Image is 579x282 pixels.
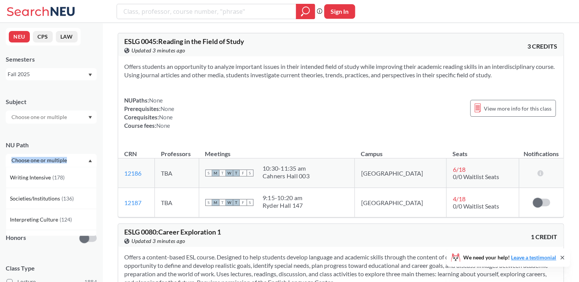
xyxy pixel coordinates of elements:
[6,68,97,80] div: Fall 2025Dropdown arrow
[452,173,499,180] span: 0/0 Waitlist Seats
[484,104,551,113] span: View more info for this class
[263,202,303,209] div: Ryder Hall 147
[8,112,72,122] input: Choose one or multiple
[6,98,97,106] div: Subject
[124,228,221,236] span: ESLG 0080 : Career Exploration 1
[263,172,310,180] div: Cahners Hall 003
[233,199,240,206] span: T
[88,159,92,162] svg: Dropdown arrow
[154,158,199,188] td: TBA
[226,199,233,206] span: W
[205,199,212,206] span: S
[124,37,244,46] span: ESLG 0045 : Reading in the Field of Study
[355,158,446,188] td: [GEOGRAPHIC_DATA]
[10,194,62,203] span: Societies/Institutions
[154,142,199,158] th: Professors
[226,170,233,176] span: W
[159,114,173,121] span: None
[324,4,355,19] button: Sign In
[8,156,72,165] input: Choose one or multiple
[6,264,97,272] span: Class Type
[52,174,65,181] span: ( 178 )
[199,142,355,158] th: Meetings
[355,188,446,217] td: [GEOGRAPHIC_DATA]
[149,97,163,104] span: None
[8,70,88,78] div: Fall 2025
[88,116,92,119] svg: Dropdown arrow
[33,31,53,42] button: CPS
[6,154,97,167] div: Dropdown arrowWriting Intensive(178)Societies/Institutions(136)Interpreting Culture(124)Creative ...
[463,255,556,260] span: We need your help!
[6,141,97,149] div: NU Path
[301,6,310,17] svg: magnifying glass
[219,199,226,206] span: T
[88,73,92,77] svg: Dropdown arrow
[519,142,564,158] th: Notifications
[452,195,465,202] span: 4 / 18
[56,31,78,42] button: LAW
[446,142,519,158] th: Seats
[6,233,26,242] p: Honors
[124,150,137,158] div: CRN
[355,142,446,158] th: Campus
[124,62,557,79] section: Offers students an opportunity to analyze important issues in their intended field of study while...
[219,170,226,176] span: T
[527,42,557,51] span: 3 CREDITS
[10,215,60,224] span: Interpreting Culture
[124,96,174,130] div: NUPaths: Prerequisites: Corequisites: Course fees:
[240,199,247,206] span: F
[161,105,174,112] span: None
[247,199,253,206] span: S
[9,31,30,42] button: NEU
[154,188,199,217] td: TBA
[212,199,219,206] span: M
[511,254,556,261] a: Leave a testimonial
[124,170,141,177] a: 12186
[452,166,465,173] span: 6 / 18
[212,170,219,176] span: M
[263,194,303,202] div: 9:15 - 10:20 am
[156,122,170,129] span: None
[233,170,240,176] span: T
[6,55,97,64] div: Semesters
[452,202,499,210] span: 0/0 Waitlist Seats
[131,237,185,245] span: Updated 3 minutes ago
[6,111,97,124] div: Dropdown arrow
[247,170,253,176] span: S
[123,5,290,18] input: Class, professor, course number, "phrase"
[62,195,74,202] span: ( 136 )
[240,170,247,176] span: F
[124,199,141,206] a: 12187
[60,216,72,223] span: ( 124 )
[531,233,557,241] span: 1 CREDIT
[296,4,315,19] div: magnifying glass
[10,173,52,182] span: Writing Intensive
[205,170,212,176] span: S
[263,165,310,172] div: 10:30 - 11:35 am
[131,46,185,55] span: Updated 3 minutes ago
